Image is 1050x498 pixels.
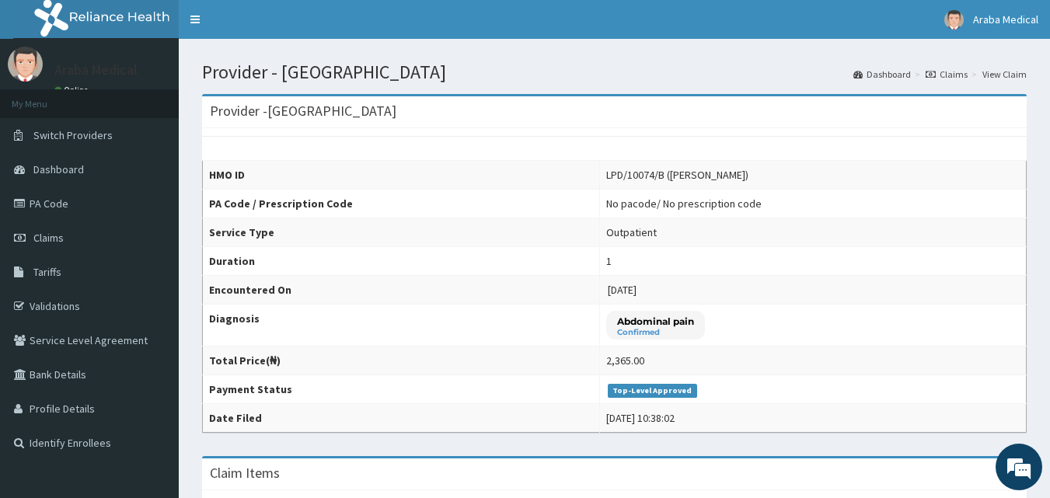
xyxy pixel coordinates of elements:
small: Confirmed [617,329,694,336]
h3: Provider - [GEOGRAPHIC_DATA] [210,104,396,118]
th: Payment Status [203,375,600,404]
th: Encountered On [203,276,600,305]
th: PA Code / Prescription Code [203,190,600,218]
a: Claims [926,68,968,81]
th: Duration [203,247,600,276]
div: No pacode / No prescription code [606,196,762,211]
a: Dashboard [853,68,911,81]
th: HMO ID [203,161,600,190]
div: Outpatient [606,225,657,240]
th: Date Filed [203,404,600,433]
p: Araba Medical [54,63,138,77]
span: Top-Level Approved [608,384,697,398]
img: User Image [944,10,964,30]
th: Total Price(₦) [203,347,600,375]
span: [DATE] [608,283,637,297]
th: Diagnosis [203,305,600,347]
img: User Image [8,47,43,82]
th: Service Type [203,218,600,247]
span: Switch Providers [33,128,113,142]
div: 1 [606,253,612,269]
h1: Provider - [GEOGRAPHIC_DATA] [202,62,1027,82]
a: View Claim [982,68,1027,81]
a: Online [54,85,92,96]
span: Claims [33,231,64,245]
div: LPD/10074/B ([PERSON_NAME]) [606,167,748,183]
span: Tariffs [33,265,61,279]
span: Araba Medical [973,12,1038,26]
div: 2,365.00 [606,353,644,368]
h3: Claim Items [210,466,280,480]
span: Dashboard [33,162,84,176]
div: [DATE] 10:38:02 [606,410,675,426]
p: Abdominal pain [617,315,694,328]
